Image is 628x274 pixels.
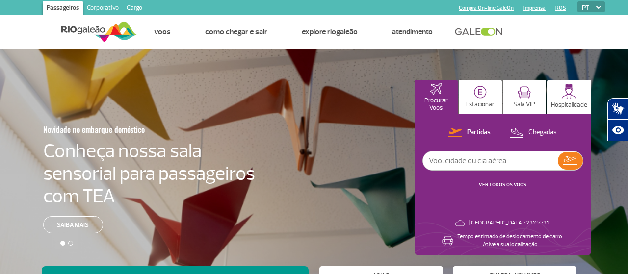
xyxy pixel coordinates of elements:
[607,120,628,141] button: Abrir recursos assistivos.
[457,233,563,249] p: Tempo estimado de deslocamento de carro: Ative a sua localização
[513,101,535,108] p: Sala VIP
[551,101,587,109] p: Hospitalidade
[503,80,546,114] button: Sala VIP
[423,151,558,170] input: Voo, cidade ou cia aérea
[123,1,146,17] a: Cargo
[476,181,529,189] button: VER TODOS OS VOOS
[392,27,433,37] a: Atendimento
[43,216,103,233] a: Saiba mais
[467,128,491,137] p: Partidas
[523,5,546,11] a: Imprensa
[547,80,591,114] button: Hospitalidade
[561,84,576,99] img: hospitality.svg
[419,97,453,112] p: Procurar Voos
[445,126,494,139] button: Partidas
[205,27,267,37] a: Como chegar e sair
[154,27,171,37] a: Voos
[469,219,551,227] p: [GEOGRAPHIC_DATA]: 23°C/73°F
[459,5,514,11] a: Compra On-line GaleOn
[507,126,560,139] button: Chegadas
[43,119,207,140] h3: Novidade no embarque doméstico
[43,1,83,17] a: Passageiros
[474,86,487,99] img: carParkingHome.svg
[83,1,123,17] a: Corporativo
[302,27,358,37] a: Explore RIOgaleão
[479,181,526,188] a: VER TODOS OS VOOS
[555,5,566,11] a: RQS
[607,98,628,120] button: Abrir tradutor de língua de sinais.
[430,83,442,95] img: airplaneHomeActive.svg
[607,98,628,141] div: Plugin de acessibilidade da Hand Talk.
[466,101,495,108] p: Estacionar
[518,86,531,99] img: vipRoom.svg
[528,128,557,137] p: Chegadas
[415,80,458,114] button: Procurar Voos
[43,140,255,207] h4: Conheça nossa sala sensorial para passageiros com TEA
[459,80,502,114] button: Estacionar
